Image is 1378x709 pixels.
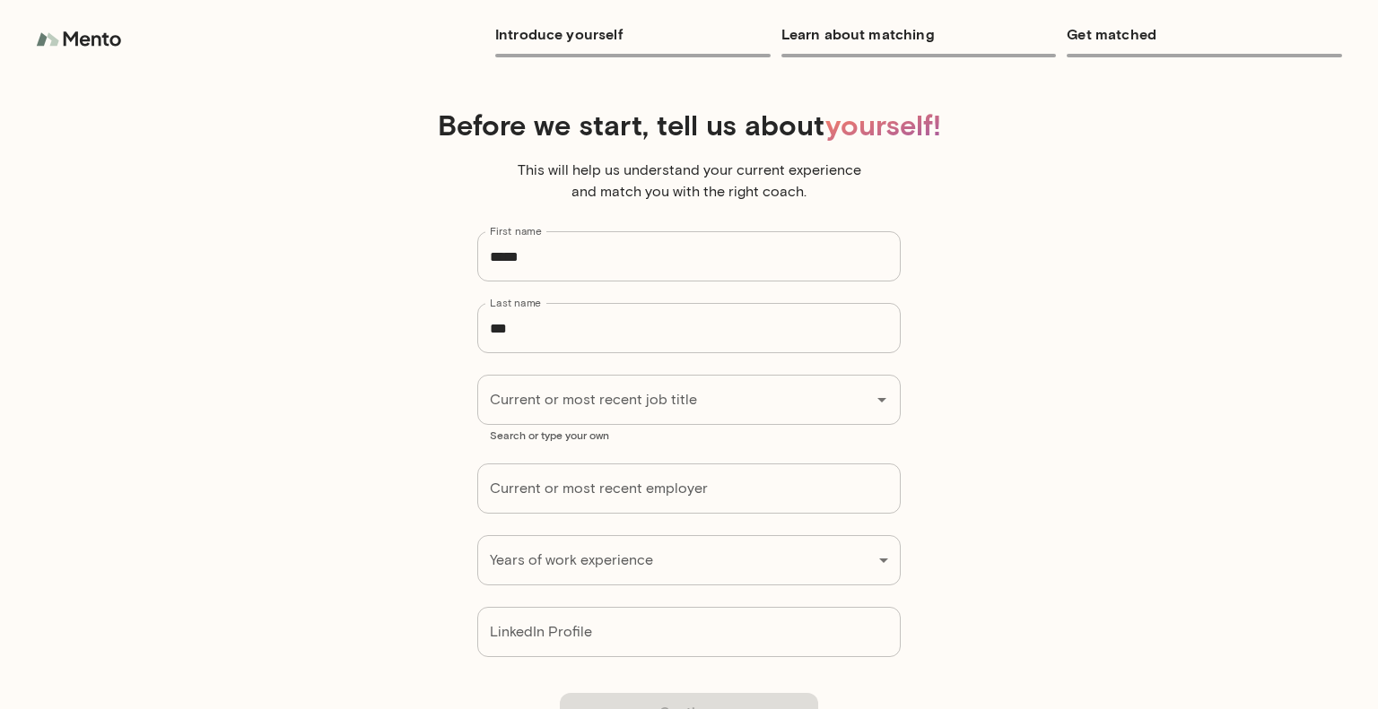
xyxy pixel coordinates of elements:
[36,22,126,57] img: logo
[495,22,771,47] h6: Introduce yourself
[490,295,541,310] label: Last name
[1067,22,1342,47] h6: Get matched
[14,108,1364,142] h4: Before we start, tell us about
[869,387,894,412] button: Open
[490,428,888,442] p: Search or type your own
[825,107,941,142] span: yourself!
[781,22,1057,47] h6: Learn about matching
[510,160,868,203] p: This will help us understand your current experience and match you with the right coach.
[490,223,542,238] label: First name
